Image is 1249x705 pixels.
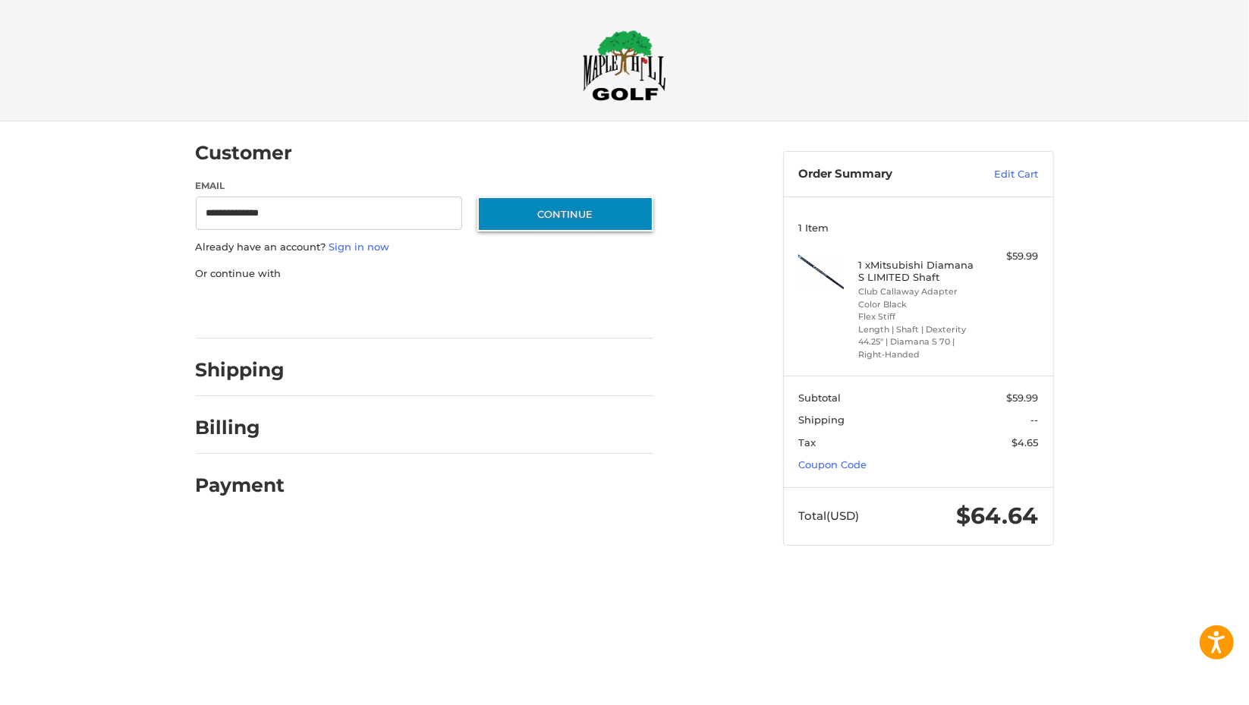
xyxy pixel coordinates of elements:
[1030,414,1038,426] span: --
[196,179,463,193] label: Email
[448,296,562,323] iframe: PayPal-venmo
[329,241,390,253] a: Sign in now
[196,141,293,165] h2: Customer
[858,259,974,284] h4: 1 x Mitsubishi Diamana S LIMITED Shaft
[798,508,859,523] span: Total (USD)
[196,358,285,382] h2: Shipping
[858,285,974,298] li: Club Callaway Adapter
[583,30,666,101] img: Maple Hill Golf
[858,298,974,311] li: Color Black
[798,414,845,426] span: Shipping
[978,249,1038,264] div: $59.99
[798,222,1038,234] h3: 1 Item
[798,436,816,448] span: Tax
[1006,392,1038,404] span: $59.99
[196,416,285,439] h2: Billing
[798,167,961,182] h3: Order Summary
[319,296,433,323] iframe: PayPal-paylater
[858,323,974,361] li: Length | Shaft | Dexterity 44.25" | Diamana S 70 | Right-Handed
[196,266,653,282] p: Or continue with
[196,474,285,497] h2: Payment
[858,310,974,323] li: Flex Stiff
[798,458,867,471] a: Coupon Code
[961,167,1038,182] a: Edit Cart
[956,502,1038,530] span: $64.64
[190,296,304,323] iframe: PayPal-paypal
[477,197,653,231] button: Continue
[1011,436,1038,448] span: $4.65
[196,240,653,255] p: Already have an account?
[798,392,841,404] span: Subtotal
[1124,664,1249,705] iframe: Google Customer Reviews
